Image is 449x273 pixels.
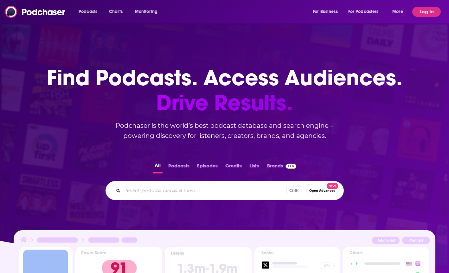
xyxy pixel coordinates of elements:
span: New [327,183,338,189]
button: Log In [412,7,441,17]
span: Podcasts [79,7,97,16]
span: For Podcasters [348,7,379,16]
button: open menu [308,7,346,17]
div: Search podcasts, credits, & more... [106,181,344,200]
img: Podcast Insights Header [19,236,430,246]
button: open menu [388,7,411,17]
button: open menu [131,7,166,17]
span: For Business [313,7,338,16]
h2: Podchaser is the world’s best podcast database and search engine – powering discovery for listene... [98,120,351,141]
span: Open Advanced [309,189,336,192]
input: Search podcasts, credits, & more... [123,185,286,196]
img: Podchaser - Follow, Share and Rate Podcasts [5,6,66,18]
button: Lists [247,161,261,173]
button: open menu [74,7,106,17]
span: Ctrl K [286,186,301,195]
img: Podchaser Pro [285,164,297,169]
button: Credits [223,161,244,173]
a: BrandsPodchaser Pro [267,161,297,173]
a: Charts [105,7,126,17]
button: open menu [344,7,388,17]
button: Open AdvancedNew [306,187,338,194]
span: More [392,7,403,16]
button: Podcasts [166,161,191,173]
button: All [153,161,163,173]
button: Episodes [195,161,220,173]
span: Charts [109,7,123,16]
span: Monitoring [135,7,157,16]
span: Drive Results. [47,90,402,115]
h1: Find Podcasts. Access Audiences. [47,65,402,115]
